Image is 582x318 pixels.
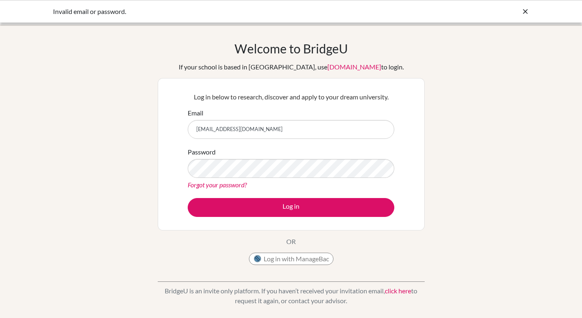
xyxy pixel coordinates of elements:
[286,237,296,247] p: OR
[327,63,381,71] a: [DOMAIN_NAME]
[179,62,404,72] div: If your school is based in [GEOGRAPHIC_DATA], use to login.
[188,108,203,118] label: Email
[158,286,425,306] p: BridgeU is an invite only platform. If you haven’t received your invitation email, to request it ...
[385,287,411,295] a: click here
[249,253,334,265] button: Log in with ManageBac
[235,41,348,56] h1: Welcome to BridgeU
[188,181,247,189] a: Forgot your password?
[188,198,394,217] button: Log in
[188,147,216,157] label: Password
[188,92,394,102] p: Log in below to research, discover and apply to your dream university.
[53,7,406,16] div: Invalid email or password.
